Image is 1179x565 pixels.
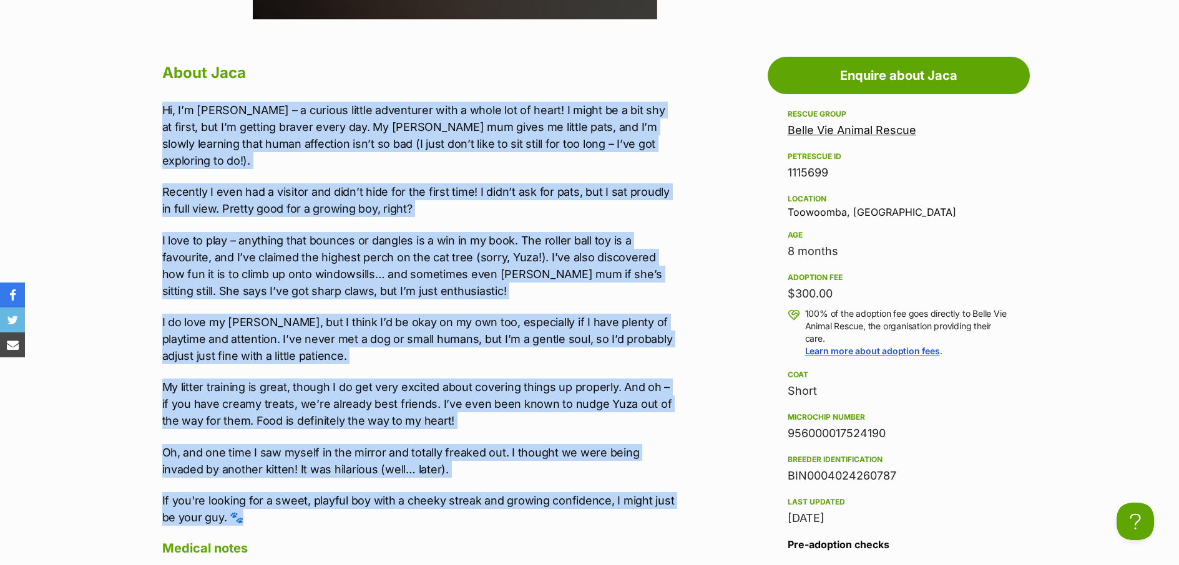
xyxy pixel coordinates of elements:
img: consumer-privacy-logo.png [1,1,11,11]
a: Learn more about adoption fees [805,345,940,356]
h4: Medical notes [162,540,678,556]
div: 956000017524190 [788,425,1010,442]
p: Oh, and one time I saw myself in the mirror and totally freaked out. I thought we were being inva... [162,444,678,478]
div: Breeder identification [788,455,1010,465]
div: Microchip number [788,412,1010,422]
div: Age [788,230,1010,240]
iframe: Help Scout Beacon - Open [1117,503,1154,540]
div: PetRescue ID [788,152,1010,162]
p: My litter training is great, though I do get very excited about covering things up properly. And ... [162,379,678,429]
a: Enquire about Jaca [768,57,1030,94]
div: Last updated [788,497,1010,507]
div: Toowoomba, [GEOGRAPHIC_DATA] [788,191,1010,218]
p: Hi, I’m [PERSON_NAME] – a curious little adventurer with a whole lot of heart! I might be a bit s... [162,102,678,169]
div: 1115699 [788,164,1010,181]
h3: Pre-adoption checks [788,537,1010,552]
h2: About Jaca [162,59,678,87]
div: BIN0004024260787 [788,467,1010,485]
div: Location [788,194,1010,204]
div: 8 months [788,243,1010,260]
div: Short [788,382,1010,400]
p: If you're looking for a sweet, playful boy with a cheeky streak and growing confidence, I might j... [162,492,678,526]
div: Coat [788,370,1010,380]
p: Recently I even had a visitor and didn’t hide for the first time! I didn’t ask for pats, but I sa... [162,183,678,217]
div: Rescue group [788,109,1010,119]
div: [DATE] [788,509,1010,527]
p: 100% of the adoption fee goes directly to Belle Vie Animal Rescue, the organisation providing the... [805,307,1010,357]
div: Adoption fee [788,273,1010,282]
p: I love to play – anything that bounces or dangles is a win in my book. The roller ball toy is a f... [162,232,678,299]
a: Belle Vie Animal Rescue [788,123,916,137]
div: $300.00 [788,285,1010,302]
p: I do love my [PERSON_NAME], but I think I’d be okay on my own too, especially if I have plenty of... [162,314,678,364]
